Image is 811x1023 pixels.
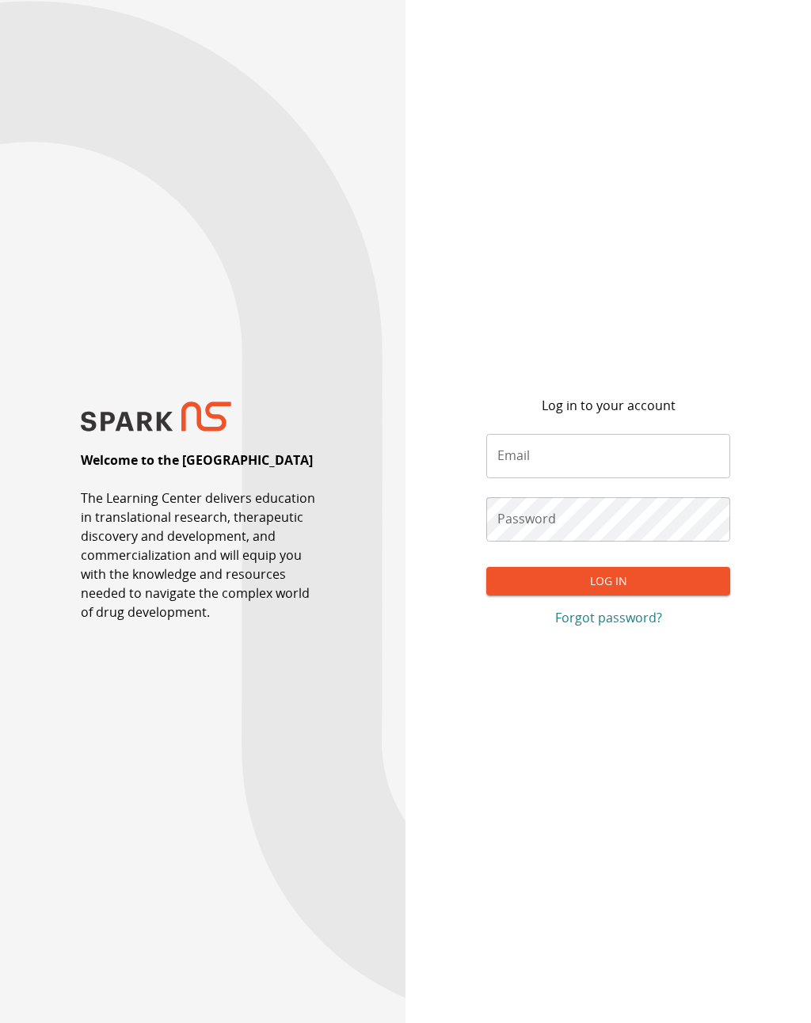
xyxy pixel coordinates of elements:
[81,489,324,622] p: The Learning Center delivers education in translational research, therapeutic discovery and devel...
[81,451,313,470] p: Welcome to the [GEOGRAPHIC_DATA]
[486,567,729,596] button: Log In
[486,608,729,627] a: Forgot password?
[81,401,231,432] img: SPARK NS
[542,396,676,415] p: Log in to your account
